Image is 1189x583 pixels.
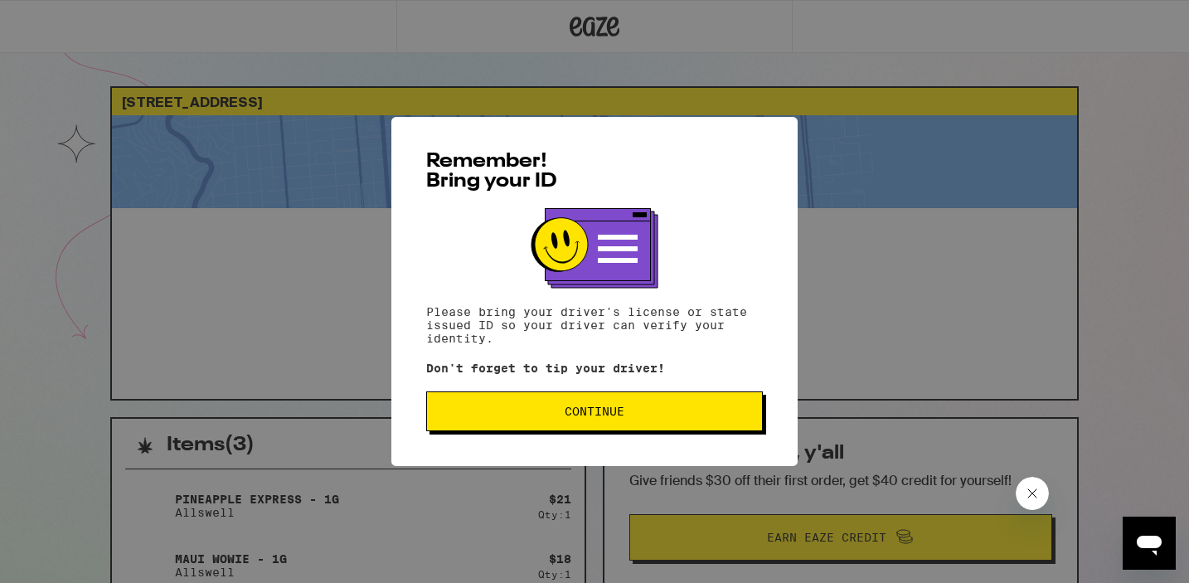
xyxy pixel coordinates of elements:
[426,305,763,345] p: Please bring your driver's license or state issued ID so your driver can verify your identity.
[426,152,557,192] span: Remember! Bring your ID
[426,362,763,375] p: Don't forget to tip your driver!
[10,12,119,25] span: Hi. Need any help?
[1123,517,1176,570] iframe: Button to launch messaging window
[565,406,624,417] span: Continue
[1016,477,1049,510] iframe: Close message
[426,391,763,431] button: Continue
